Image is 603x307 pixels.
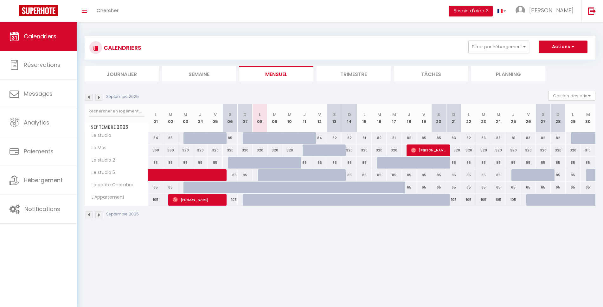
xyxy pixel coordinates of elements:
div: 320 [446,144,461,156]
div: 85 [581,157,595,169]
abbr: M [377,112,381,118]
div: 82 [327,132,342,144]
th: 10 [282,104,297,132]
span: Septembre 2025 [85,123,148,132]
div: 83 [521,132,536,144]
abbr: V [214,112,217,118]
div: 81 [387,132,401,144]
div: 320 [238,144,253,156]
th: 26 [521,104,536,132]
button: Actions [539,41,587,53]
div: 65 [566,182,581,193]
span: Le studio 5 [86,169,117,176]
div: 85 [163,132,178,144]
div: 82 [551,132,566,144]
div: 82 [342,132,357,144]
div: 83 [491,132,506,144]
abbr: M [273,112,277,118]
span: La petite Chambre [86,182,135,189]
div: 105 [446,194,461,206]
span: Calendriers [24,32,56,40]
span: Analytics [24,118,49,126]
div: 85 [476,169,491,181]
div: 83 [476,132,491,144]
th: 05 [208,104,223,132]
div: 85 [327,157,342,169]
div: 65 [163,182,178,193]
div: 320 [387,144,401,156]
div: 65 [506,182,521,193]
div: 65 [461,182,476,193]
div: 85 [566,157,581,169]
div: 320 [566,144,581,156]
button: Ouvrir le widget de chat LiveChat [5,3,24,22]
abbr: M [392,112,396,118]
div: 82 [536,132,551,144]
div: 84 [312,132,327,144]
th: 08 [253,104,267,132]
div: 85 [148,157,163,169]
button: Gestion des prix [548,91,595,100]
button: Filtrer par hébergement [468,41,529,53]
div: 85 [446,157,461,169]
div: 105 [491,194,506,206]
p: Septembre 2025 [106,211,139,217]
div: 65 [401,182,416,193]
th: 13 [327,104,342,132]
div: 320 [342,144,357,156]
th: 21 [446,104,461,132]
abbr: S [229,112,232,118]
span: [PERSON_NAME] [173,194,222,206]
div: 85 [551,169,566,181]
th: 30 [581,104,595,132]
img: ... [516,6,525,15]
div: 320 [267,144,282,156]
div: 320 [193,144,208,156]
div: 65 [551,182,566,193]
div: 85 [223,132,238,144]
abbr: L [363,112,365,118]
button: Besoin d'aide ? [449,6,493,16]
abbr: J [199,112,202,118]
abbr: J [512,112,515,118]
div: 65 [431,182,446,193]
div: 85 [521,157,536,169]
div: 320 [491,144,506,156]
abbr: M [482,112,485,118]
div: 85 [461,157,476,169]
div: 65 [581,182,595,193]
div: 65 [416,182,431,193]
div: 65 [491,182,506,193]
abbr: V [422,112,425,118]
div: 85 [372,169,387,181]
th: 25 [506,104,521,132]
div: 105 [148,194,163,206]
abbr: D [348,112,351,118]
div: 320 [476,144,491,156]
div: 85 [163,157,178,169]
span: Notifications [24,205,60,213]
abbr: M [169,112,172,118]
li: Mensuel [239,66,313,81]
div: 85 [178,157,193,169]
th: 16 [372,104,387,132]
th: 15 [357,104,372,132]
div: 84 [148,132,163,144]
div: 85 [461,169,476,181]
div: 85 [193,157,208,169]
div: 85 [297,157,312,169]
span: Le Mas [86,144,110,151]
th: 01 [148,104,163,132]
th: 07 [238,104,253,132]
th: 22 [461,104,476,132]
h3: CALENDRIERS [102,41,141,55]
div: 320 [253,144,267,156]
img: logout [588,7,596,15]
th: 12 [312,104,327,132]
div: 105 [506,194,521,206]
th: 11 [297,104,312,132]
div: 65 [521,182,536,193]
div: 82 [372,132,387,144]
abbr: M [288,112,292,118]
div: 81 [506,132,521,144]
